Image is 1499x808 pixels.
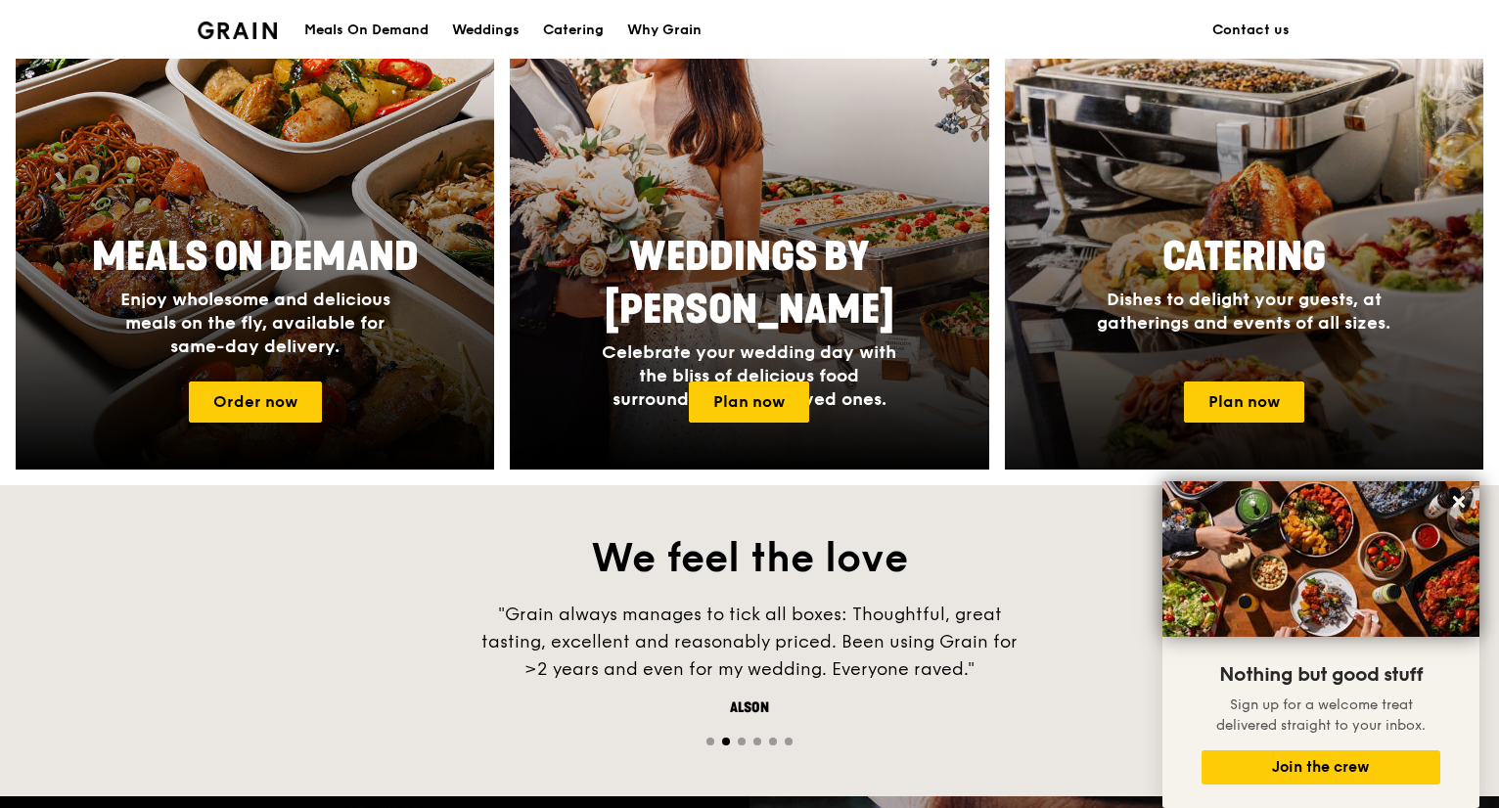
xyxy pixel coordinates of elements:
[92,234,419,281] span: Meals On Demand
[452,1,520,60] div: Weddings
[1184,382,1304,423] a: Plan now
[1162,481,1479,637] img: DSC07876-Edit02-Large.jpeg
[198,22,277,39] img: Grain
[615,1,713,60] a: Why Grain
[543,1,604,60] div: Catering
[1443,486,1475,517] button: Close
[753,738,761,745] span: Go to slide 4
[602,341,896,410] span: Celebrate your wedding day with the bliss of delicious food surrounded by your loved ones.
[1219,663,1423,687] span: Nothing but good stuff
[1162,234,1326,281] span: Catering
[1202,750,1440,785] button: Join the crew
[456,601,1043,683] div: "Grain always manages to tick all boxes: Thoughtful, great tasting, excellent and reasonably pric...
[738,738,746,745] span: Go to slide 3
[689,382,809,423] a: Plan now
[1097,289,1390,334] span: Dishes to delight your guests, at gatherings and events of all sizes.
[456,698,1043,718] div: Alson
[769,738,777,745] span: Go to slide 5
[1201,1,1301,60] a: Contact us
[120,289,390,357] span: Enjoy wholesome and delicious meals on the fly, available for same-day delivery.
[440,1,531,60] a: Weddings
[605,234,894,334] span: Weddings by [PERSON_NAME]
[531,1,615,60] a: Catering
[706,738,714,745] span: Go to slide 1
[189,382,322,423] a: Order now
[1216,696,1426,734] span: Sign up for a welcome treat delivered straight to your inbox.
[304,1,429,60] div: Meals On Demand
[785,738,793,745] span: Go to slide 6
[627,1,702,60] div: Why Grain
[722,738,730,745] span: Go to slide 2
